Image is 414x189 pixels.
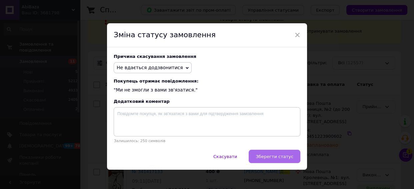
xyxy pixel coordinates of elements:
span: Зберегти статус [256,154,293,159]
div: Зміна статусу замовлення [107,23,307,47]
button: Скасувати [206,150,244,163]
div: "Ми не змогли з вами зв'язатися." [114,79,300,94]
span: × [294,29,300,41]
button: Зберегти статус [249,150,300,163]
div: Причина скасування замовлення [114,54,300,59]
p: Залишилось: 250 символів [114,139,300,143]
span: Скасувати [213,154,237,159]
div: Додатковий коментар [114,99,300,104]
span: Покупець отримає повідомлення: [114,79,300,84]
span: Не вдається додзвонитися [117,65,183,70]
